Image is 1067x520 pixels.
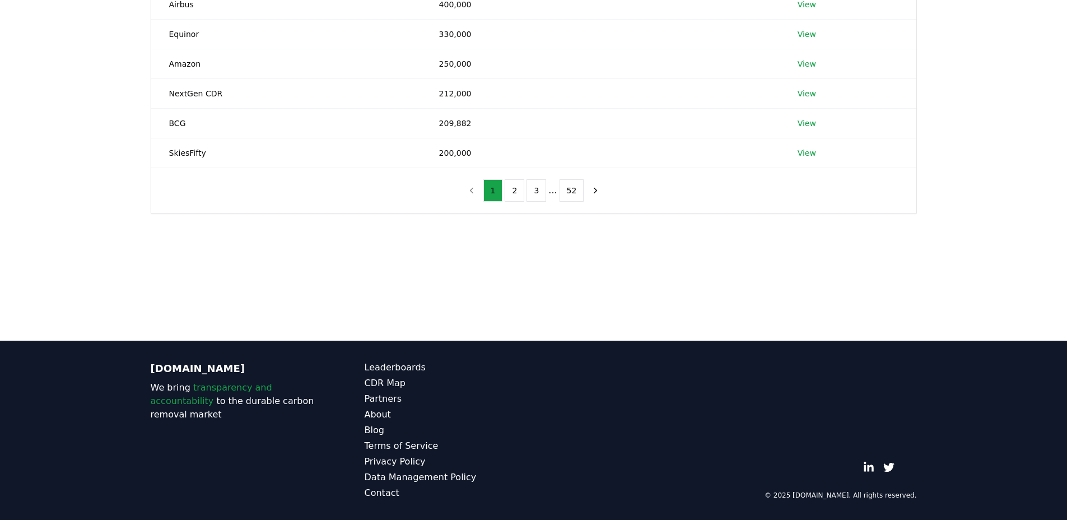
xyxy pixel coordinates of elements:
[151,49,421,78] td: Amazon
[586,179,605,202] button: next page
[798,147,816,159] a: View
[365,392,534,406] a: Partners
[365,424,534,437] a: Blog
[365,361,534,374] a: Leaderboards
[421,19,780,49] td: 330,000
[151,381,320,421] p: We bring to the durable carbon removal market
[765,491,917,500] p: © 2025 [DOMAIN_NAME]. All rights reserved.
[365,408,534,421] a: About
[798,58,816,69] a: View
[151,19,421,49] td: Equinor
[483,179,503,202] button: 1
[798,29,816,40] a: View
[798,88,816,99] a: View
[151,78,421,108] td: NextGen CDR
[883,462,894,473] a: Twitter
[365,486,534,500] a: Contact
[365,471,534,484] a: Data Management Policy
[560,179,584,202] button: 52
[863,462,874,473] a: LinkedIn
[151,108,421,138] td: BCG
[798,118,816,129] a: View
[365,455,534,468] a: Privacy Policy
[421,78,780,108] td: 212,000
[421,138,780,168] td: 200,000
[365,377,534,390] a: CDR Map
[421,108,780,138] td: 209,882
[526,179,546,202] button: 3
[365,439,534,453] a: Terms of Service
[505,179,524,202] button: 2
[421,49,780,78] td: 250,000
[151,382,272,406] span: transparency and accountability
[151,138,421,168] td: SkiesFifty
[151,361,320,377] p: [DOMAIN_NAME]
[548,184,557,197] li: ...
